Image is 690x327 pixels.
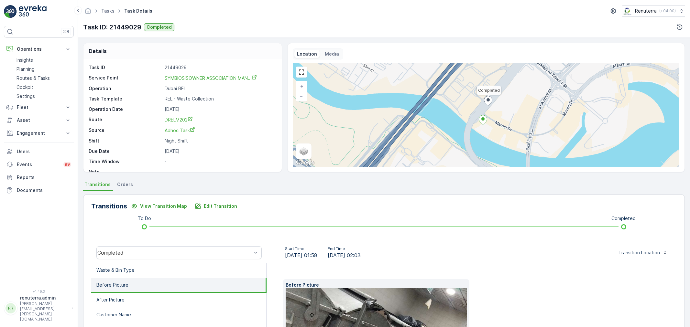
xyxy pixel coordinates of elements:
p: Settings [16,93,35,100]
span: Adhoc Task [165,128,195,133]
a: Homepage [84,10,92,15]
p: Waste & Bin Type [96,267,135,273]
span: v 1.49.3 [4,290,74,293]
p: Completed [147,24,172,30]
span: + [300,83,303,89]
p: Reports [17,174,71,181]
a: SYMBIOSISOWNER ASSOCIATION MAN... [165,75,257,81]
p: 21449029 [165,64,275,71]
p: Details [89,47,107,55]
p: Task Template [89,96,162,102]
span: [DATE] 02:03 [328,251,361,259]
p: Task ID [89,64,162,71]
p: After Picture [96,297,125,303]
p: ( +04:00 ) [659,8,676,14]
p: To Do [138,215,151,222]
img: Screenshot_2024-07-26_at_13.33.01.png [622,7,632,15]
img: logo [4,5,17,18]
p: 99 [65,162,70,167]
a: Zoom In [297,81,306,91]
p: Insights [16,57,33,63]
p: - [165,169,275,175]
p: Due Date [89,148,162,154]
span: Transitions [84,181,111,188]
p: Operation [89,85,162,92]
button: Asset [4,114,74,127]
a: Layers [297,144,311,158]
p: Fleet [17,104,61,111]
button: Operations [4,43,74,56]
p: Edit Transition [204,203,237,209]
p: Shift [89,138,162,144]
a: Zoom Out [297,91,306,101]
a: Documents [4,184,74,197]
p: Service Point [89,75,162,81]
span: − [300,93,303,99]
button: Transition Location [615,248,672,258]
p: Routes & Tasks [16,75,50,81]
p: Documents [17,187,71,194]
button: Renuterra(+04:00) [622,5,685,17]
p: Before Picture [286,282,467,288]
p: Dubai REL [165,85,275,92]
p: Users [17,148,71,155]
img: logo_light-DOdMpM7g.png [19,5,47,18]
div: Completed [97,250,252,256]
p: Start Time [285,246,317,251]
button: Engagement [4,127,74,140]
p: [PERSON_NAME][EMAIL_ADDRESS][PERSON_NAME][DOMAIN_NAME] [20,301,69,322]
p: [DATE] [165,148,275,154]
button: Fleet [4,101,74,114]
p: End Time [328,246,361,251]
button: View Transition Map [127,201,191,211]
p: Operation Date [89,106,162,112]
img: Google [294,158,316,167]
div: RR [5,303,16,313]
a: Insights [14,56,74,65]
p: Route [89,116,162,123]
p: REL - Waste Collection [165,96,275,102]
a: Reports [4,171,74,184]
a: Tasks [101,8,115,14]
p: Source [89,127,162,134]
p: Customer Name [96,311,131,318]
p: Location [297,51,317,57]
a: Users [4,145,74,158]
p: Media [325,51,339,57]
p: Task ID: 21449029 [83,22,141,32]
p: Operations [17,46,61,52]
button: RRrenuterra.admin[PERSON_NAME][EMAIL_ADDRESS][PERSON_NAME][DOMAIN_NAME] [4,295,74,322]
a: Routes & Tasks [14,74,74,83]
span: Orders [117,181,133,188]
a: Open this area in Google Maps (opens a new window) [294,158,316,167]
a: Settings [14,92,74,101]
p: [DATE] [165,106,275,112]
p: Night Shift [165,138,275,144]
span: DRELM202 [165,117,193,122]
a: Events99 [4,158,74,171]
p: Renuterra [635,8,657,14]
p: Cockpit [16,84,33,90]
span: Task Details [123,8,154,14]
a: Cockpit [14,83,74,92]
p: Note [89,169,162,175]
p: - [165,158,275,165]
p: renuterra.admin [20,295,69,301]
p: Asset [17,117,61,123]
p: Planning [16,66,35,72]
p: Completed [611,215,636,222]
p: Before Picture [96,282,128,288]
button: Completed [144,23,174,31]
p: Transition Location [619,249,660,256]
p: ⌘B [63,29,69,34]
p: Time Window [89,158,162,165]
a: Planning [14,65,74,74]
span: [DATE] 01:58 [285,251,317,259]
a: View Fullscreen [297,67,306,77]
a: DRELM202 [165,116,275,123]
p: Engagement [17,130,61,136]
p: View Transition Map [140,203,187,209]
a: Adhoc Task [165,127,275,134]
p: Transitions [91,201,127,211]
